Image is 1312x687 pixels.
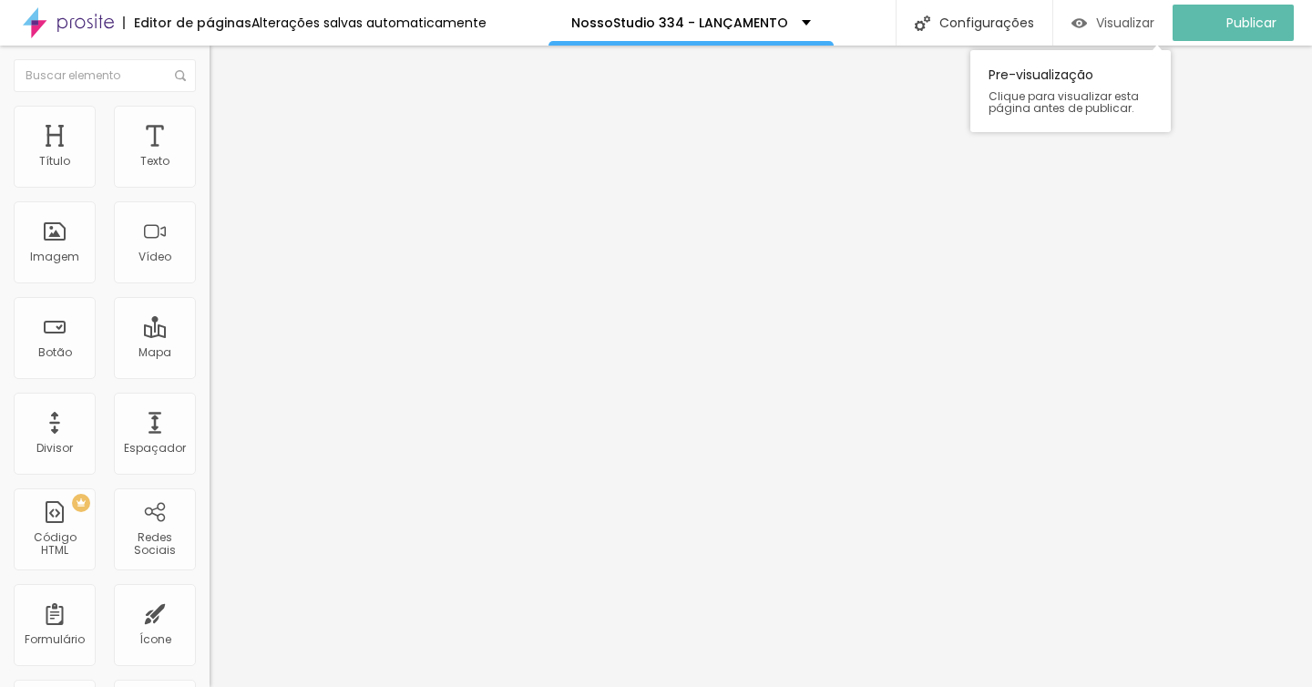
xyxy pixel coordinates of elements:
div: Título [39,155,70,168]
img: Icone [915,15,930,31]
div: Texto [140,155,169,168]
div: Mapa [138,346,171,359]
div: Alterações salvas automaticamente [251,16,487,29]
p: NossoStudio 334 - LANÇAMENTO [571,16,788,29]
button: Publicar [1173,5,1294,41]
div: Ícone [139,633,171,646]
div: Espaçador [124,442,186,455]
div: Redes Sociais [118,531,190,558]
input: Buscar elemento [14,59,196,92]
button: Visualizar [1053,5,1173,41]
span: Publicar [1226,15,1276,30]
div: Botão [38,346,72,359]
span: Clique para visualizar esta página antes de publicar. [989,90,1153,114]
span: Visualizar [1096,15,1154,30]
div: Formulário [25,633,85,646]
img: Icone [175,70,186,81]
div: Editor de páginas [123,16,251,29]
img: view-1.svg [1071,15,1087,31]
div: Pre-visualização [970,50,1171,132]
iframe: Editor [210,46,1312,687]
div: Divisor [36,442,73,455]
div: Código HTML [18,531,90,558]
div: Imagem [30,251,79,263]
div: Vídeo [138,251,171,263]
